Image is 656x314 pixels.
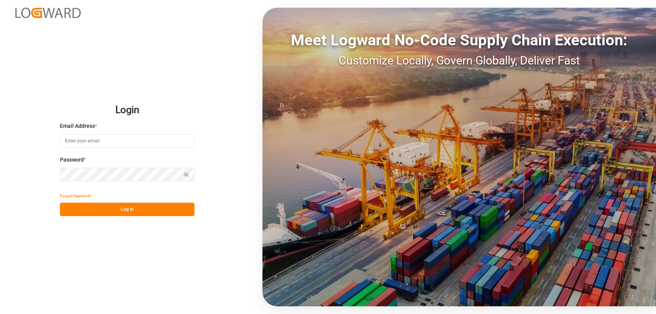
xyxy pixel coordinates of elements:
button: Log In [60,203,194,216]
input: Enter your email [60,134,194,148]
span: Email Address [60,122,95,130]
div: Customize Locally, Govern Globally, Deliver Fast [262,52,656,69]
div: Meet Logward No-Code Supply Chain Execution: [262,29,656,52]
button: Forgot Password? [60,189,91,203]
h2: Login [60,98,194,122]
img: Logward_new_orange.png [15,8,81,18]
span: Password [60,156,84,164]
